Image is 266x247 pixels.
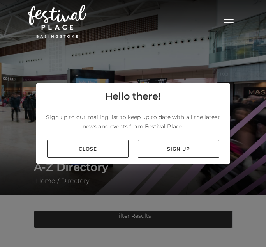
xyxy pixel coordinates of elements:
[219,16,238,27] button: Toggle navigation
[138,140,219,158] a: Sign up
[105,89,161,103] h4: Hello there!
[42,112,224,131] p: Sign up to our mailing list to keep up to date with all the latest news and events from Festival ...
[28,5,86,38] img: Festival Place Logo
[47,140,129,158] a: Close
